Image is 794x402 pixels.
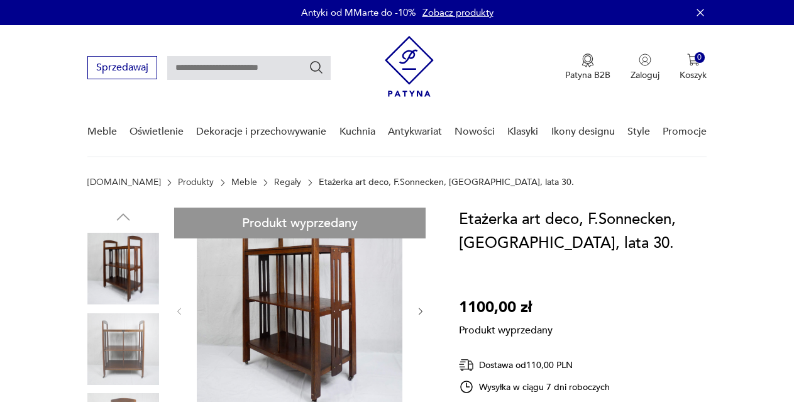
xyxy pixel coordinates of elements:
a: Produkty [178,177,214,187]
a: Ikony designu [551,108,615,156]
a: Promocje [663,108,707,156]
a: Ikona medaluPatyna B2B [565,53,610,81]
p: Produkt wyprzedany [459,320,553,337]
p: Patyna B2B [565,69,610,81]
div: 0 [695,52,705,63]
p: Antyki od MMarte do -10% [301,6,416,19]
p: Etażerka art deco, F.Sonnecken, [GEOGRAPHIC_DATA], lata 30. [319,177,574,187]
button: 0Koszyk [680,53,707,81]
a: Antykwariat [388,108,442,156]
a: Klasyki [507,108,538,156]
h1: Etażerka art deco, F.Sonnecken, [GEOGRAPHIC_DATA], lata 30. [459,208,707,255]
div: Wysyłka w ciągu 7 dni roboczych [459,379,610,394]
a: Meble [87,108,117,156]
a: Regały [274,177,301,187]
a: Meble [231,177,257,187]
a: Sprzedawaj [87,64,157,73]
a: Nowości [455,108,495,156]
button: Patyna B2B [565,53,610,81]
a: Style [627,108,650,156]
a: Dekoracje i przechowywanie [196,108,326,156]
button: Sprzedawaj [87,56,157,79]
img: Ikonka użytkownika [639,53,651,66]
img: Patyna - sklep z meblami i dekoracjami vintage [385,36,434,97]
img: Ikona koszyka [687,53,700,66]
img: Ikona dostawy [459,357,474,373]
p: 1100,00 zł [459,296,553,320]
a: [DOMAIN_NAME] [87,177,161,187]
p: Zaloguj [631,69,659,81]
button: Zaloguj [631,53,659,81]
a: Kuchnia [339,108,375,156]
div: Dostawa od 110,00 PLN [459,357,610,373]
button: Szukaj [309,60,324,75]
a: Zobacz produkty [422,6,493,19]
img: Ikona medalu [582,53,594,67]
p: Koszyk [680,69,707,81]
a: Oświetlenie [130,108,184,156]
